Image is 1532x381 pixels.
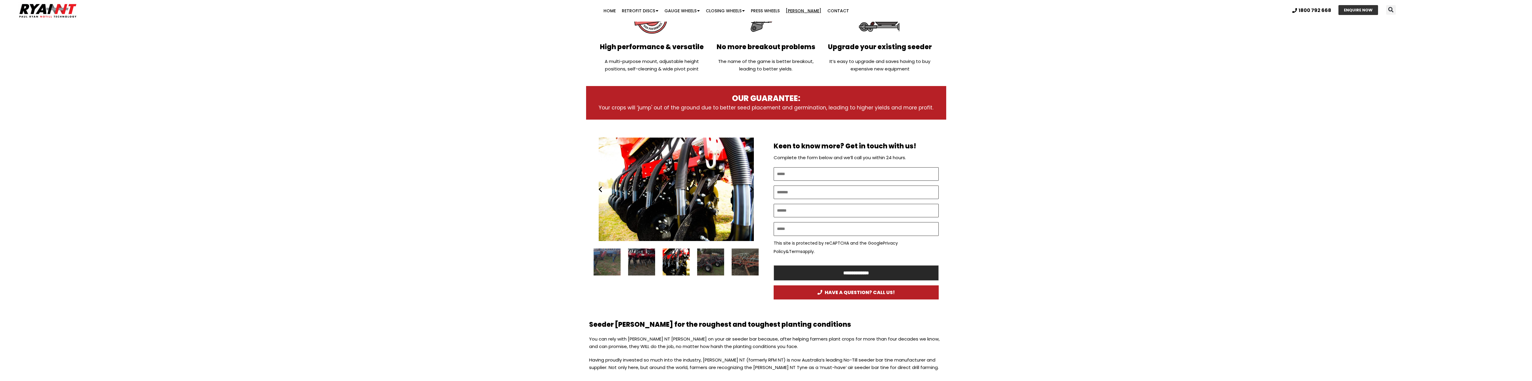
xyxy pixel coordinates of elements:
a: Gauge Wheels [661,5,703,17]
span: ENQUIRE NOW [1344,8,1373,12]
p: Complete the form below and we’ll call you within 24 hours. [774,153,939,162]
span: 1800 792 668 [1299,8,1331,13]
div: Ryan NT (RFM NT) Ryan Tyne cultivator tine with Disc [663,249,690,275]
div: Slides Slides [594,249,759,275]
h2: Upgrade your existing seeder [826,43,934,52]
a: Retrofit Discs [619,5,661,17]
h2: High performance & versatile [598,43,706,52]
div: 12 / 16 [732,249,759,275]
h2: Seeder [PERSON_NAME] for the roughest and toughest planting conditions [589,320,943,329]
nav: Menu [297,5,1155,17]
a: Terms [789,249,802,254]
div: Previous slide [597,186,604,193]
div: 10 / 16 [663,249,690,275]
div: Ryan NT (RFM NT) Ryan Tyne cultivator tine with Disc [594,138,759,241]
a: Home [600,5,619,17]
p: A multi-purpose mount, adjustable height positions, self-cleaning & wide pivot point [598,58,706,73]
a: Contact [824,5,852,17]
div: 10 / 16 [594,138,759,241]
a: HAVE A QUESTION? CALL US! [774,285,939,299]
p: The name of the game is better breakout, leading to better yields. [712,58,820,73]
a: 1800 792 668 [1292,8,1331,13]
p: This site is protected by reCAPTCHA and the Google & apply. [774,239,939,256]
a: Privacy Policy [774,240,898,254]
a: ENQUIRE NOW [1338,5,1378,15]
img: Ryan NT logo [18,1,78,20]
a: Press Wheels [748,5,783,17]
div: 8 / 16 [594,249,621,275]
a: Closing Wheels [703,5,748,17]
p: It’s easy to upgrade and saves having to buy expensive new equipment [826,58,934,73]
p: Having proudly invested so much into the industry, [PERSON_NAME] NT (formerly RFM NT) is now Aust... [589,356,943,377]
a: [PERSON_NAME] [783,5,824,17]
h3: OUR GUARANTEE: [598,94,934,104]
div: Slides [594,138,759,241]
p: Your crops will ‘jump' out of the ground due to better seed placement and germination, leading to... [598,103,934,112]
p: You can rely with [PERSON_NAME] NT [PERSON_NAME] on your air seeder bar because, after helping fa... [589,335,943,356]
h2: Keen to know more? Get in touch with us! [774,142,939,151]
div: Search [1386,5,1396,15]
div: Next slide [748,186,756,193]
span: HAVE A QUESTION? CALL US! [817,290,895,295]
div: 11 / 16 [697,249,724,275]
div: 9 / 16 [628,249,655,275]
h2: No more breakout problems [712,43,820,52]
